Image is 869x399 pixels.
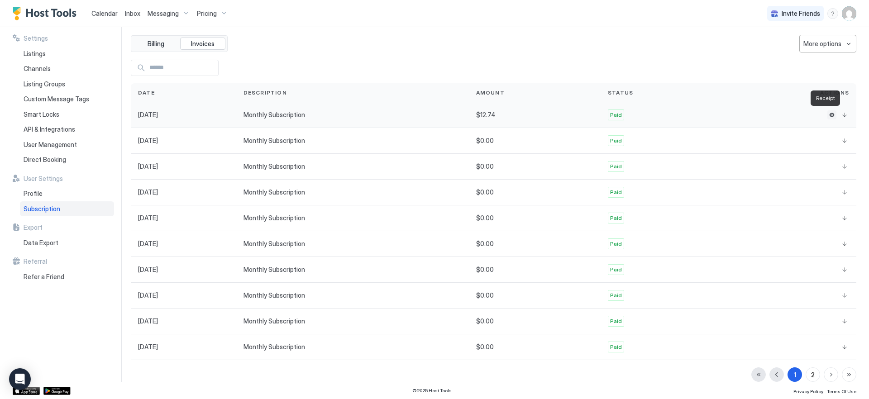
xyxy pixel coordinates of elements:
[20,186,114,201] a: Profile
[803,39,841,48] div: More options
[138,240,158,248] span: [DATE]
[20,107,114,122] a: Smart Locks
[840,239,849,248] a: Download
[24,190,43,198] span: Profile
[138,343,158,351] span: [DATE]
[793,386,823,395] a: Privacy Policy
[24,239,58,247] span: Data Export
[24,125,75,133] span: API & Integrations
[610,162,622,171] span: Paid
[840,136,849,145] button: Download
[476,317,494,325] span: $0.00
[20,91,114,107] a: Custom Message Tags
[146,60,218,76] input: Input Field
[827,8,838,19] div: menu
[244,317,305,325] span: Monthly Subscription
[9,368,31,390] div: Open Intercom Messenger
[148,9,179,18] span: Messaging
[788,367,802,382] button: 1
[476,214,494,222] span: $0.00
[13,7,81,20] div: Host Tools Logo
[24,80,65,88] span: Listing Groups
[476,111,496,119] span: $12.74
[138,317,158,325] span: [DATE]
[20,152,114,167] a: Direct Booking
[412,388,452,394] span: © 2025 Host Tools
[131,35,228,52] div: tab-group
[244,291,305,299] span: Monthly Subscription
[806,367,820,382] button: 2
[827,386,856,395] a: Terms Of Use
[244,188,305,196] span: Monthly Subscription
[840,265,849,274] button: Download
[20,46,114,62] a: Listings
[138,266,158,274] span: [DATE]
[138,188,158,196] span: [DATE]
[20,137,114,152] a: User Management
[244,137,305,145] span: Monthly Subscription
[476,343,494,351] span: $0.00
[476,137,494,145] span: $0.00
[244,214,305,222] span: Monthly Subscription
[91,9,118,18] a: Calendar
[244,89,287,97] span: Description
[138,89,155,97] span: Date
[244,343,305,351] span: Monthly Subscription
[138,162,158,171] span: [DATE]
[610,188,622,196] span: Paid
[148,40,164,48] span: Billing
[138,137,158,145] span: [DATE]
[840,291,849,300] button: Download
[244,162,305,171] span: Monthly Subscription
[138,214,158,222] span: [DATE]
[197,9,217,18] span: Pricing
[24,141,77,149] span: User Management
[24,65,51,73] span: Channels
[24,175,63,183] span: User Settings
[138,291,158,299] span: [DATE]
[476,188,494,196] span: $0.00
[476,291,494,299] span: $0.00
[13,387,40,395] a: App Store
[476,162,494,171] span: $0.00
[840,110,849,119] button: Download
[782,9,820,18] span: Invite Friends
[24,156,66,164] span: Direct Booking
[811,370,815,380] div: 2
[476,89,505,97] span: Amount
[24,205,60,213] span: Subscription
[24,50,46,58] span: Listings
[91,9,118,17] span: Calendar
[799,35,856,52] button: More options
[476,266,494,274] span: $0.00
[816,94,835,102] span: Receipt
[20,269,114,285] a: Refer a Friend
[20,122,114,137] a: API & Integrations
[842,6,856,21] div: User profile
[840,188,849,197] button: Download
[827,110,836,119] button: Receipt
[24,223,43,232] span: Export
[610,214,622,222] span: Paid
[24,34,48,43] span: Settings
[125,9,140,18] a: Inbox
[610,317,622,325] span: Paid
[244,266,305,274] span: Monthly Subscription
[24,95,89,103] span: Custom Message Tags
[43,387,71,395] a: Google Play Store
[191,40,215,48] span: Invoices
[244,111,305,119] span: Monthly Subscription
[20,61,114,76] a: Channels
[610,291,622,299] span: Paid
[24,110,59,119] span: Smart Locks
[133,38,178,50] button: Billing
[840,214,849,223] a: Download
[840,317,849,326] button: Download
[180,38,225,50] button: Invoices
